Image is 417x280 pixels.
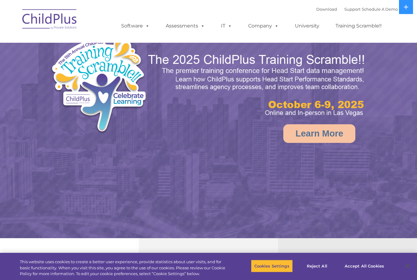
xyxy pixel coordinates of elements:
a: Download [316,7,337,12]
div: This website uses cookies to create a better user experience, provide statistics about user visit... [20,259,229,277]
button: Reject All [298,260,336,272]
a: Company [242,20,285,32]
a: Software [115,20,156,32]
a: Assessments [160,20,211,32]
a: University [289,20,325,32]
a: IT [215,20,238,32]
button: Close [401,259,414,273]
button: Cookies Settings [251,260,293,272]
a: Training Scramble!! [329,20,388,32]
img: ChildPlus by Procare Solutions [19,5,80,35]
font: | [316,7,398,12]
button: Accept All Cookies [341,260,387,272]
a: Learn More [283,124,355,143]
a: Schedule A Demo [362,7,398,12]
a: Support [344,7,361,12]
